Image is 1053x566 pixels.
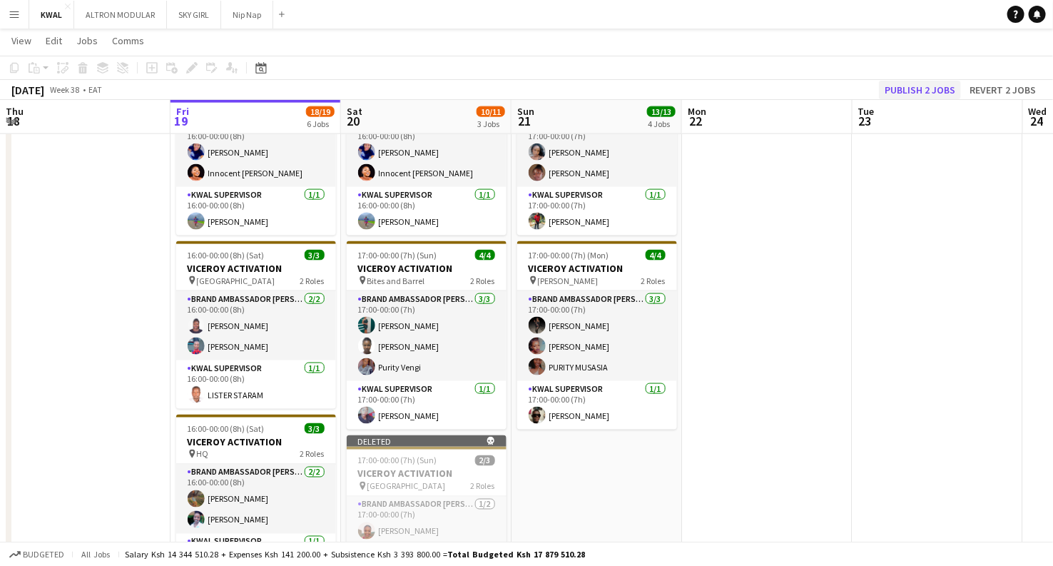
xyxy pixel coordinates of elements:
h3: VICEROY ACTIVATION [517,262,677,275]
span: 17:00-00:00 (7h) (Sun) [358,250,437,261]
app-card-role: Brand Ambassador [PERSON_NAME]2/216:00-00:00 (8h)[PERSON_NAME][PERSON_NAME] [176,291,336,360]
div: Deleted [347,435,507,447]
span: 23 [856,113,875,129]
div: Salary Ksh 14 344 510.28 + Expenses Ksh 141 200.00 + Subsistence Ksh 3 393 800.00 = [125,549,585,560]
span: 3/3 [305,423,325,434]
span: 2 Roles [300,276,325,286]
app-card-role: Brand Ambassador [PERSON_NAME]3/317:00-00:00 (7h)[PERSON_NAME][PERSON_NAME]Purity Vengi [347,291,507,381]
span: Edit [46,34,62,47]
span: 21 [515,113,534,129]
a: View [6,31,37,50]
h3: VICEROY ACTIVATION [176,262,336,275]
app-job-card: 16:00-00:00 (8h) (Sat)3/3VICEROY ACTIVATION Club 2802 RolesBrand Ambassador [PERSON_NAME]2/216:00... [176,68,336,236]
span: [GEOGRAPHIC_DATA] [197,276,275,286]
span: 18/19 [306,106,335,117]
span: 20 [345,113,362,129]
div: 3 Jobs [477,118,504,129]
span: 17:00-00:00 (7h) (Sun) [358,455,437,466]
span: 16:00-00:00 (8h) (Sat) [188,250,265,261]
app-card-role: KWAL SUPERVISOR1/117:00-00:00 (7h)[PERSON_NAME] [517,381,677,430]
span: Total Budgeted Ksh 17 879 510.28 [447,549,585,560]
span: Bites and Barrel [367,276,425,286]
span: 3/3 [305,250,325,261]
span: 2 Roles [300,449,325,460]
app-card-role: KWAL SUPERVISOR1/116:00-00:00 (8h)LISTER STARAM [176,360,336,409]
span: 19 [174,113,189,129]
span: 2 Roles [471,481,495,492]
span: [GEOGRAPHIC_DATA] [367,481,446,492]
span: 2/3 [475,455,495,466]
app-card-role: Brand Ambassador [PERSON_NAME]1/217:00-00:00 (7h)[PERSON_NAME] [347,497,507,566]
span: 10/11 [477,106,505,117]
span: Mon [688,105,706,118]
span: 4/4 [475,250,495,261]
app-card-role: Brand Ambassador [PERSON_NAME]2/217:00-00:00 (7h)[PERSON_NAME][PERSON_NAME] [517,118,677,187]
app-job-card: 17:00-00:00 (7h) (Mon)4/4VICEROY ACTIVATION [PERSON_NAME]2 RolesBrand Ambassador [PERSON_NAME]3/3... [517,241,677,430]
button: Revert 2 jobs [964,81,1042,99]
span: Sun [517,105,534,118]
app-job-card: 16:00-00:00 (8h) (Sat)3/3VICEROY ACTIVATION [GEOGRAPHIC_DATA]2 RolesBrand Ambassador [PERSON_NAME... [176,241,336,409]
h3: VICEROY ACTIVATION [347,262,507,275]
app-job-card: 17:00-00:00 (7h) (Mon)3/3VICEROY ACTIVATION [GEOGRAPHIC_DATA]2 RolesBrand Ambassador [PERSON_NAME... [517,68,677,236]
span: 22 [686,113,706,129]
a: Jobs [71,31,103,50]
button: ALTRON MODULAR [74,1,167,29]
div: EAT [88,84,102,95]
span: View [11,34,31,47]
span: 13/13 [647,106,676,117]
span: 18 [4,113,24,129]
span: 24 [1027,113,1047,129]
button: Publish 2 jobs [879,81,961,99]
h3: VICEROY ACTIVATION [347,468,507,480]
span: Comms [112,34,144,47]
button: KWAL [29,1,74,29]
app-card-role: KWAL SUPERVISOR1/117:00-00:00 (7h)[PERSON_NAME] [517,187,677,236]
span: 16:00-00:00 (8h) (Sat) [188,423,265,434]
button: Nip Nap [221,1,273,29]
div: 4 Jobs [648,118,675,129]
span: Week 38 [47,84,83,95]
a: Comms [106,31,150,50]
a: Edit [40,31,68,50]
div: [DATE] [11,83,44,97]
h3: VICEROY ACTIVATION [176,435,336,448]
span: All jobs [78,549,113,560]
span: [PERSON_NAME] [538,276,599,286]
span: Budgeted [23,550,64,560]
button: SKY GIRL [167,1,221,29]
span: Sat [347,105,362,118]
app-card-role: Brand Ambassador [PERSON_NAME]2/216:00-00:00 (8h)[PERSON_NAME]Innocent [PERSON_NAME] [176,118,336,187]
app-card-role: KWAL SUPERVISOR1/116:00-00:00 (8h)[PERSON_NAME] [176,187,336,236]
app-card-role: Brand Ambassador [PERSON_NAME]2/216:00-00:00 (8h)[PERSON_NAME][PERSON_NAME] [176,465,336,534]
button: Budgeted [7,547,66,562]
span: 2 Roles [641,276,666,286]
div: 6 Jobs [307,118,334,129]
app-job-card: 16:00-00:00 (8h) (Sun)3/3VICEROY ACTIVATION Mfalme Xo2 RolesBrand Ambassador [PERSON_NAME]2/216:0... [347,68,507,236]
span: 17:00-00:00 (7h) (Mon) [529,250,609,261]
span: Thu [6,105,24,118]
span: Tue [858,105,875,118]
app-card-role: Brand Ambassador [PERSON_NAME]2/216:00-00:00 (8h)[PERSON_NAME]Innocent [PERSON_NAME] [347,118,507,187]
span: Wed [1029,105,1047,118]
span: 2 Roles [471,276,495,286]
app-card-role: Brand Ambassador [PERSON_NAME]3/317:00-00:00 (7h)[PERSON_NAME][PERSON_NAME]PURITY MUSASIA [517,291,677,381]
span: HQ [197,449,209,460]
app-card-role: KWAL SUPERVISOR1/116:00-00:00 (8h)[PERSON_NAME] [347,187,507,236]
span: 4/4 [646,250,666,261]
span: Jobs [76,34,98,47]
app-job-card: 17:00-00:00 (7h) (Sun)4/4VICEROY ACTIVATION Bites and Barrel2 RolesBrand Ambassador [PERSON_NAME]... [347,241,507,430]
span: Fri [176,105,189,118]
app-card-role: KWAL SUPERVISOR1/117:00-00:00 (7h)[PERSON_NAME] [347,381,507,430]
